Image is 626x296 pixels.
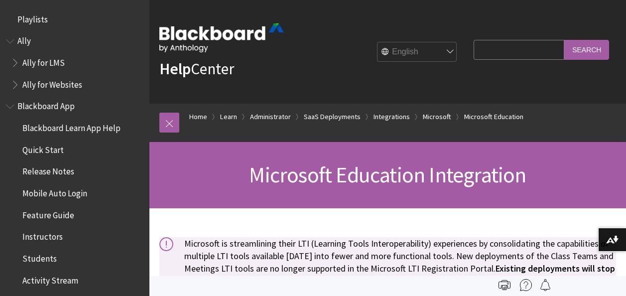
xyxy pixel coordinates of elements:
[249,161,526,188] span: Microsoft Education Integration
[159,59,191,79] strong: Help
[17,33,31,46] span: Ally
[220,111,237,123] a: Learn
[189,111,207,123] a: Home
[374,111,410,123] a: Integrations
[377,42,457,62] select: Site Language Selector
[520,279,532,291] img: More help
[17,11,48,24] span: Playlists
[564,40,609,59] input: Search
[22,76,82,90] span: Ally for Websites
[17,98,75,112] span: Blackboard App
[6,33,143,93] nav: Book outline for Anthology Ally Help
[22,54,65,68] span: Ally for LMS
[22,185,87,198] span: Mobile Auto Login
[159,59,234,79] a: HelpCenter
[499,279,510,291] img: Print
[22,250,57,264] span: Students
[464,111,523,123] a: Microsoft Education
[304,111,361,123] a: SaaS Deployments
[6,11,143,28] nav: Book outline for Playlists
[330,275,480,287] a: Learning Tools Interoperability (LTI) FAQ
[22,163,74,177] span: Release Notes
[22,207,74,220] span: Feature Guide
[184,263,615,287] strong: Existing deployments will stop working on [DATE].
[423,111,451,123] a: Microsoft
[22,229,63,242] span: Instructors
[22,272,78,286] span: Activity Stream
[250,111,291,123] a: Administrator
[159,23,284,52] img: Blackboard by Anthology
[22,142,64,155] span: Quick Start
[22,120,121,133] span: Blackboard Learn App Help
[159,237,616,288] p: Microsoft is streamlining their LTI (Learning Tools Interoperability) experiences by consolidatin...
[539,279,551,291] img: Follow this page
